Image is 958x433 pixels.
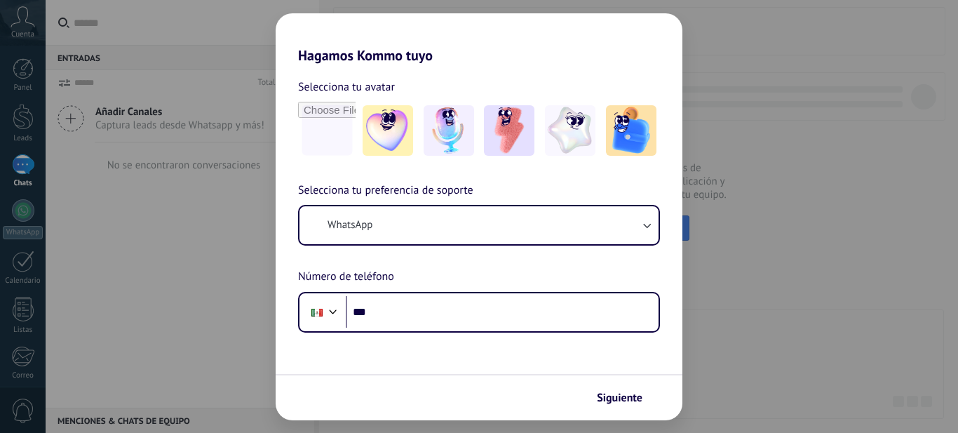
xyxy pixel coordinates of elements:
[298,78,395,96] span: Selecciona tu avatar
[298,182,473,200] span: Selecciona tu preferencia de soporte
[299,206,659,244] button: WhatsApp
[304,298,330,327] div: Mexico: + 52
[597,393,642,403] span: Siguiente
[298,268,394,286] span: Número de teléfono
[545,105,595,156] img: -4.jpeg
[363,105,413,156] img: -1.jpeg
[591,386,661,410] button: Siguiente
[276,13,682,64] h2: Hagamos Kommo tuyo
[328,218,372,232] span: WhatsApp
[606,105,656,156] img: -5.jpeg
[424,105,474,156] img: -2.jpeg
[484,105,534,156] img: -3.jpeg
